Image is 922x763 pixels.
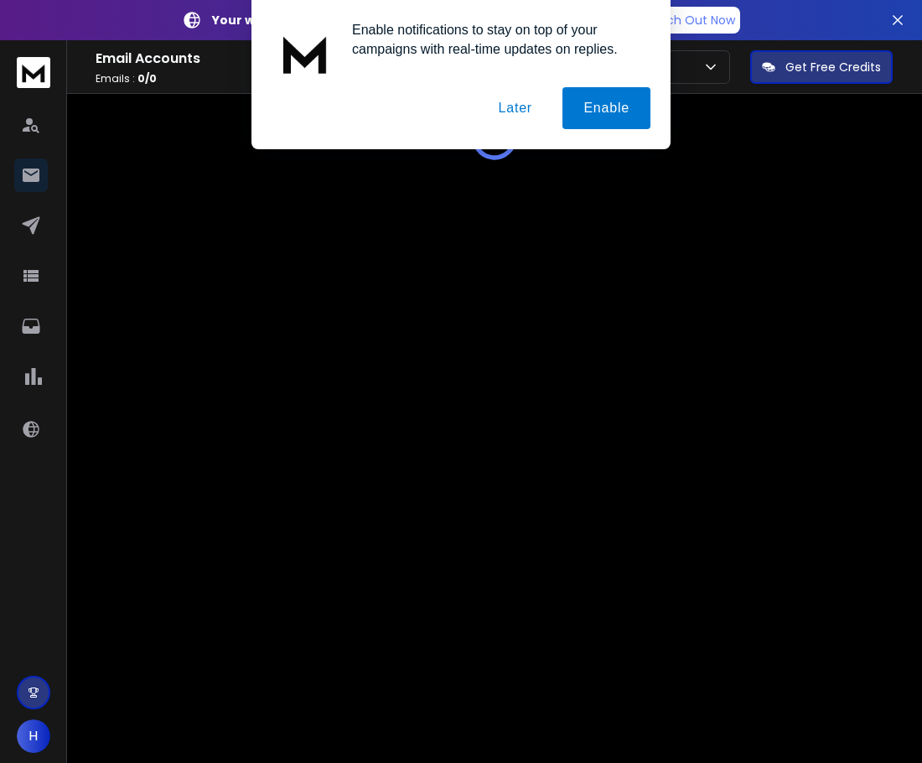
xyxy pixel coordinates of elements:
[562,87,650,129] button: Enable
[477,87,552,129] button: Later
[17,719,50,753] button: H
[339,20,650,59] div: Enable notifications to stay on top of your campaigns with real-time updates on replies.
[272,20,339,87] img: notification icon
